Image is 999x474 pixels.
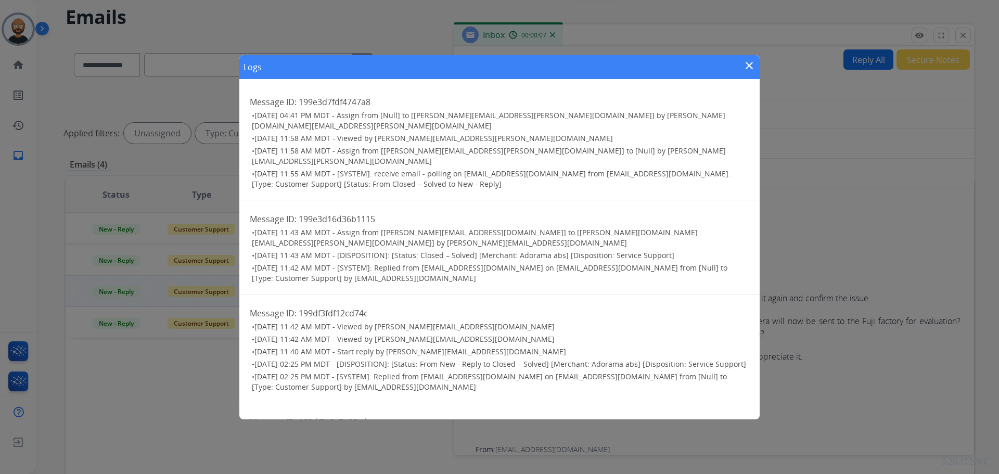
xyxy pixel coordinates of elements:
span: Message ID: [250,308,297,319]
h3: • [252,169,749,189]
span: [DATE] 02:25 PM MDT - [SYSTEM]: Replied from [EMAIL_ADDRESS][DOMAIN_NAME] on [EMAIL_ADDRESS][DOMA... [252,371,727,392]
span: [DATE] 11:58 AM MDT - Viewed by [PERSON_NAME][EMAIL_ADDRESS][PERSON_NAME][DOMAIN_NAME] [254,133,613,143]
p: 0.20.1027RC [941,455,989,468]
h3: • [252,133,749,144]
h3: • [252,110,749,131]
span: Message ID: [250,213,297,225]
span: [DATE] 11:43 AM MDT - [DISPOSITION]: [Status: Closed – Solved] [Merchant: Adorama abs] [Dispositi... [254,250,674,260]
span: 199e3d7fdf4747a8 [299,96,370,108]
span: [DATE] 11:58 AM MDT - Assign from [[PERSON_NAME][EMAIL_ADDRESS][PERSON_NAME][DOMAIN_NAME]] to [Nu... [252,146,726,166]
span: [DATE] 11:42 AM MDT - Viewed by [PERSON_NAME][EMAIL_ADDRESS][DOMAIN_NAME] [254,334,555,344]
span: 199df3c0a5a98cde [299,416,372,428]
h3: • [252,250,749,261]
span: [DATE] 11:43 AM MDT - Assign from [[PERSON_NAME][EMAIL_ADDRESS][DOMAIN_NAME]] to [[PERSON_NAME][D... [252,227,698,248]
span: 199e3d16d36b1115 [299,213,375,225]
h3: • [252,263,749,284]
mat-icon: close [743,59,755,72]
h3: • [252,227,749,248]
span: [DATE] 11:42 AM MDT - Viewed by [PERSON_NAME][EMAIL_ADDRESS][DOMAIN_NAME] [254,322,555,331]
h1: Logs [244,61,262,73]
span: [DATE] 02:25 PM MDT - [DISPOSITION]: [Status: From New - Reply to Closed – Solved] [Merchant: Ado... [254,359,746,369]
h3: • [252,359,749,369]
span: [DATE] 11:40 AM MDT - Start reply by [PERSON_NAME][EMAIL_ADDRESS][DOMAIN_NAME] [254,347,566,356]
span: [DATE] 11:42 AM MDT - [SYSTEM]: Replied from [EMAIL_ADDRESS][DOMAIN_NAME] on [EMAIL_ADDRESS][DOMA... [252,263,727,283]
h3: • [252,146,749,166]
span: [DATE] 11:55 AM MDT - [SYSTEM]: receive email - polling on [EMAIL_ADDRESS][DOMAIN_NAME] from [EMA... [252,169,731,189]
span: [DATE] 04:41 PM MDT - Assign from [Null] to [[PERSON_NAME][EMAIL_ADDRESS][PERSON_NAME][DOMAIN_NAM... [252,110,725,131]
h3: • [252,334,749,344]
span: Message ID: [250,416,297,428]
h3: • [252,371,749,392]
span: Message ID: [250,96,297,108]
h3: • [252,347,749,357]
h3: • [252,322,749,332]
span: 199df3fdf12cd74c [299,308,368,319]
